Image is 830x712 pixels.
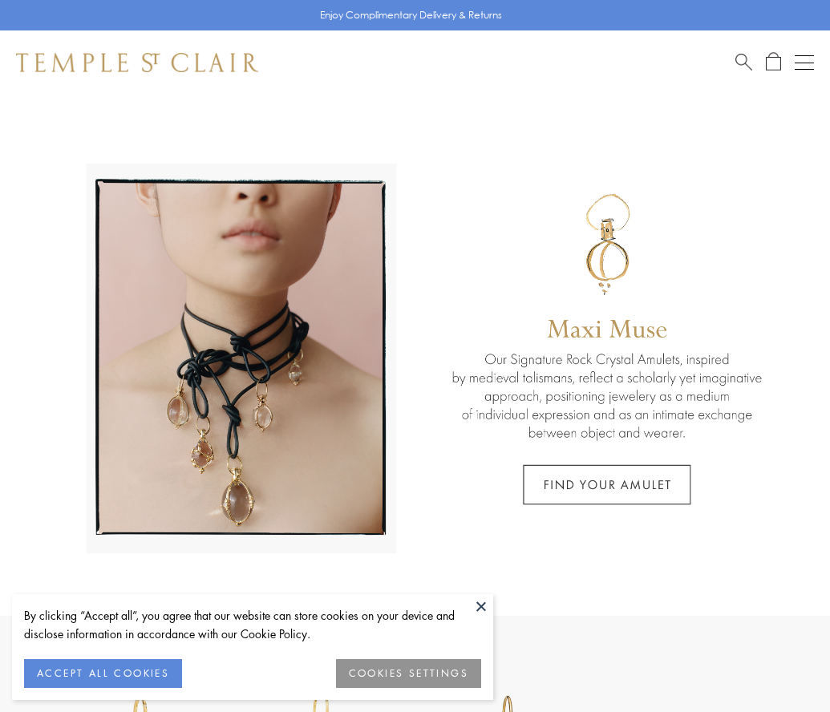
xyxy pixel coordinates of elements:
a: Open Shopping Bag [766,52,781,72]
img: Temple St. Clair [16,53,258,72]
div: By clicking “Accept all”, you agree that our website can store cookies on your device and disclos... [24,606,481,643]
p: Enjoy Complimentary Delivery & Returns [320,7,502,23]
a: Search [735,52,752,72]
button: COOKIES SETTINGS [336,659,481,688]
button: ACCEPT ALL COOKIES [24,659,182,688]
button: Open navigation [795,53,814,72]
